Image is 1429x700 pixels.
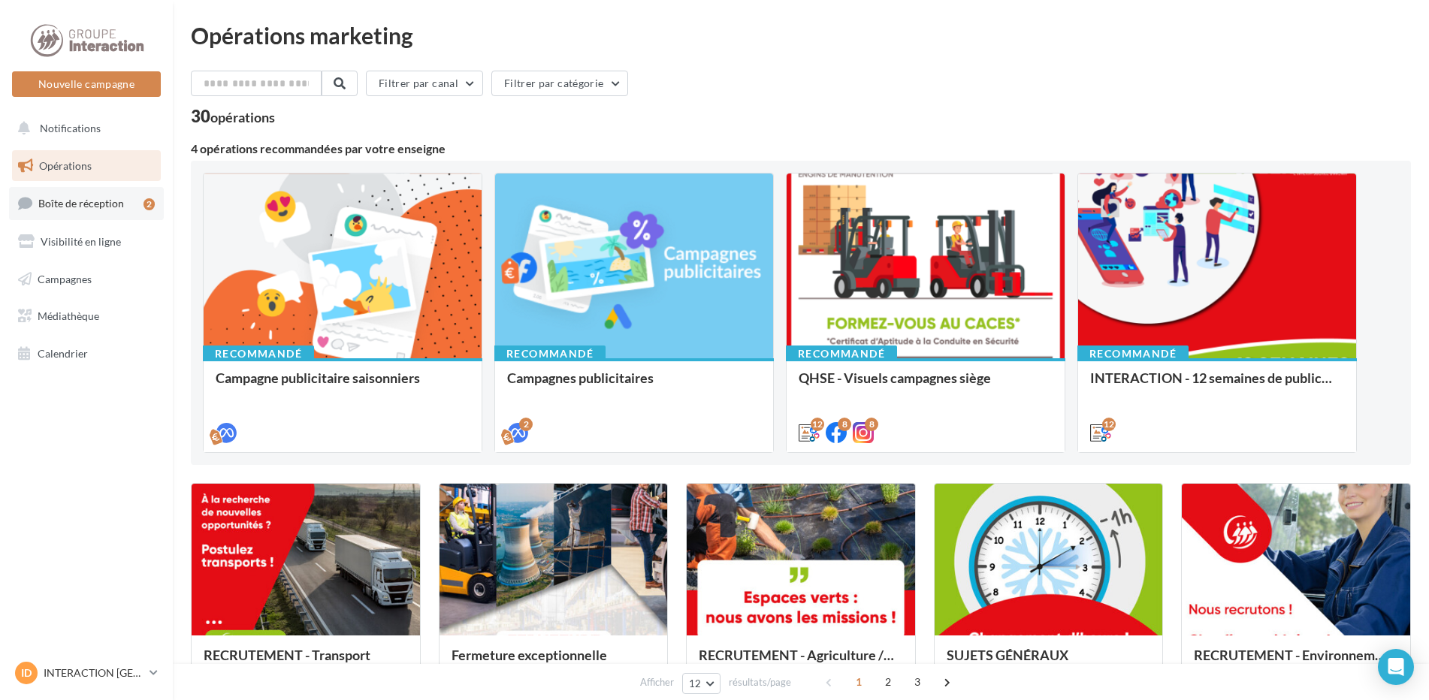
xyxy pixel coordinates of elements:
button: Nouvelle campagne [12,71,161,97]
p: INTERACTION [GEOGRAPHIC_DATA] [44,665,144,680]
div: 4 opérations recommandées par votre enseigne [191,143,1411,155]
span: résultats/page [729,675,791,689]
div: Recommandé [1077,345,1189,362]
div: 2 [519,418,533,431]
button: Filtrer par canal [366,71,483,96]
span: Calendrier [38,347,88,360]
a: Visibilité en ligne [9,226,164,258]
button: Filtrer par catégorie [491,71,628,96]
div: Recommandé [494,345,606,362]
span: 2 [876,670,900,694]
button: 12 [682,673,721,694]
div: SUJETS GÉNÉRAUX [947,647,1151,677]
div: 8 [838,418,851,431]
div: Opérations marketing [191,24,1411,47]
div: Campagne publicitaire saisonniers [216,370,470,400]
span: 1 [847,670,871,694]
span: ID [21,665,32,680]
span: 3 [905,670,929,694]
div: 12 [1102,418,1116,431]
div: RECRUTEMENT - Agriculture / Espaces verts [699,647,903,677]
div: RECRUTEMENT - Transport [204,647,408,677]
div: 30 [191,108,275,125]
a: Opérations [9,150,164,182]
div: 8 [865,418,878,431]
div: Recommandé [203,345,314,362]
span: Notifications [40,122,101,134]
div: Recommandé [786,345,897,362]
span: Campagnes [38,272,92,285]
div: opérations [210,110,275,124]
div: INTERACTION - 12 semaines de publication [1090,370,1344,400]
div: 12 [811,418,824,431]
span: Médiathèque [38,309,99,322]
a: Médiathèque [9,300,164,332]
span: Opérations [39,159,92,172]
a: ID INTERACTION [GEOGRAPHIC_DATA] [12,659,161,687]
a: Boîte de réception2 [9,187,164,219]
div: RECRUTEMENT - Environnement [1194,647,1398,677]
div: QHSE - Visuels campagnes siège [799,370,1053,400]
span: Afficher [640,675,674,689]
span: Visibilité en ligne [41,235,121,248]
div: 2 [144,198,155,210]
span: Boîte de réception [38,197,124,210]
div: Fermeture exceptionnelle [452,647,656,677]
span: 12 [689,677,702,689]
div: Campagnes publicitaires [507,370,761,400]
a: Campagnes [9,264,164,295]
div: Open Intercom Messenger [1378,649,1414,685]
button: Notifications [9,113,158,144]
a: Calendrier [9,338,164,370]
